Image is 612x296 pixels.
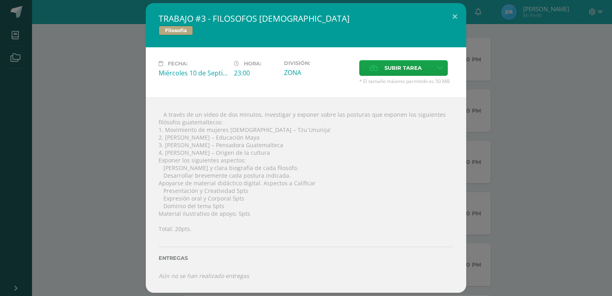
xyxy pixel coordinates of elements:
div: 23:00 [234,69,278,77]
label: Entregas [159,255,453,261]
span: Filosofía [159,26,193,35]
span: Subir tarea [385,61,422,75]
h2: TRABAJO #3 - FILOSOFOS [DEMOGRAPHIC_DATA] [159,13,453,24]
span: Fecha: [168,61,187,67]
i: Aún no se han realizado entregas [159,272,249,280]
label: División: [284,60,353,66]
span: * El tamaño máximo permitido es 50 MB [359,78,453,85]
div: ZONA [284,68,353,77]
div:  A través de un video de dos minutos, investigar y exponer sobre las posturas que exponen los si... [146,97,466,293]
div: Miércoles 10 de Septiembre [159,69,227,77]
button: Close (Esc) [443,3,466,30]
span: Hora: [244,61,261,67]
